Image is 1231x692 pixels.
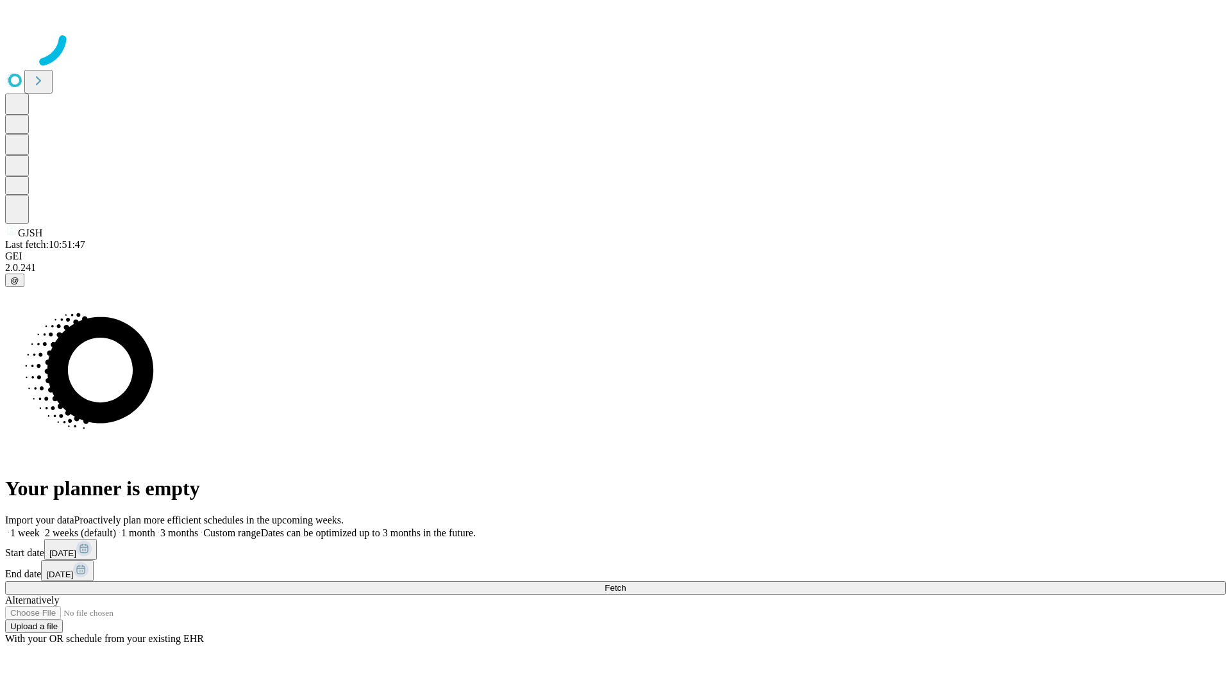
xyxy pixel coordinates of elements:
[10,276,19,285] span: @
[41,560,94,581] button: [DATE]
[261,527,476,538] span: Dates can be optimized up to 3 months in the future.
[5,239,85,250] span: Last fetch: 10:51:47
[44,539,97,560] button: [DATE]
[5,515,74,525] span: Import your data
[74,515,344,525] span: Proactively plan more efficient schedules in the upcoming weeks.
[49,548,76,558] span: [DATE]
[5,620,63,633] button: Upload a file
[160,527,198,538] span: 3 months
[5,539,1226,560] div: Start date
[5,560,1226,581] div: End date
[5,274,24,287] button: @
[203,527,260,538] span: Custom range
[10,527,40,538] span: 1 week
[18,227,42,238] span: GJSH
[5,581,1226,595] button: Fetch
[45,527,116,538] span: 2 weeks (default)
[5,633,204,644] span: With your OR schedule from your existing EHR
[5,477,1226,500] h1: Your planner is empty
[5,251,1226,262] div: GEI
[121,527,155,538] span: 1 month
[5,595,59,605] span: Alternatively
[605,583,626,593] span: Fetch
[5,262,1226,274] div: 2.0.241
[46,570,73,579] span: [DATE]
